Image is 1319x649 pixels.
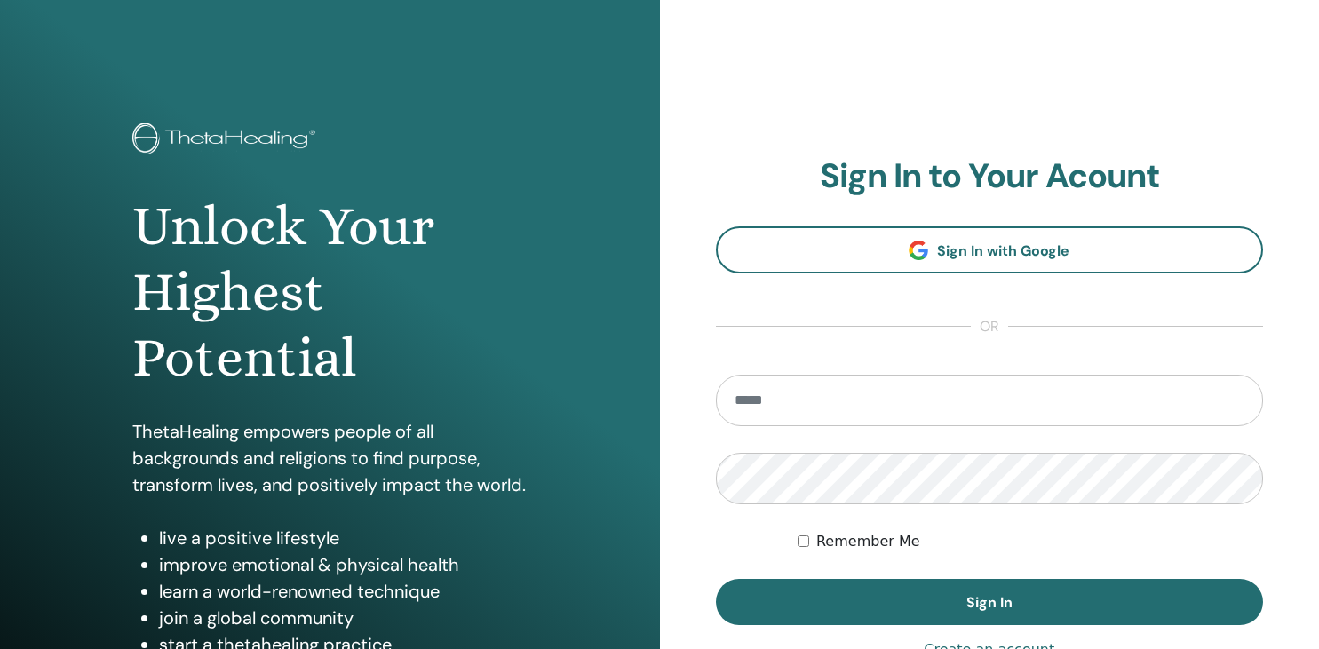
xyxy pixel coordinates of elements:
li: live a positive lifestyle [159,525,528,551]
li: improve emotional & physical health [159,551,528,578]
p: ThetaHealing empowers people of all backgrounds and religions to find purpose, transform lives, a... [132,418,528,498]
span: Sign In with Google [937,241,1069,260]
h1: Unlock Your Highest Potential [132,194,528,392]
h2: Sign In to Your Acount [716,156,1264,197]
div: Keep me authenticated indefinitely or until I manually logout [798,531,1263,552]
a: Sign In with Google [716,226,1264,273]
label: Remember Me [816,531,920,552]
span: or [971,316,1008,337]
button: Sign In [716,579,1264,625]
li: join a global community [159,605,528,631]
li: learn a world-renowned technique [159,578,528,605]
span: Sign In [966,593,1013,612]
